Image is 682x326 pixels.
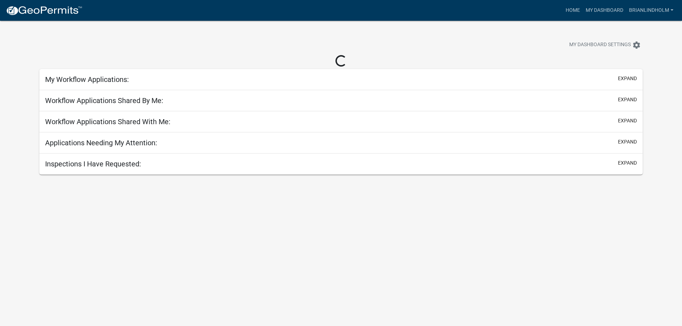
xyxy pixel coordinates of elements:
[564,38,647,52] button: My Dashboard Settingssettings
[583,4,626,17] a: My Dashboard
[563,4,583,17] a: Home
[45,75,129,84] h5: My Workflow Applications:
[618,75,637,82] button: expand
[632,41,641,49] i: settings
[45,138,157,147] h5: Applications Needing My Attention:
[569,41,631,49] span: My Dashboard Settings
[618,96,637,103] button: expand
[45,117,170,126] h5: Workflow Applications Shared With Me:
[618,138,637,146] button: expand
[618,117,637,125] button: expand
[618,159,637,167] button: expand
[626,4,676,17] a: brianlindholm
[45,96,163,105] h5: Workflow Applications Shared By Me:
[45,160,141,168] h5: Inspections I Have Requested:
